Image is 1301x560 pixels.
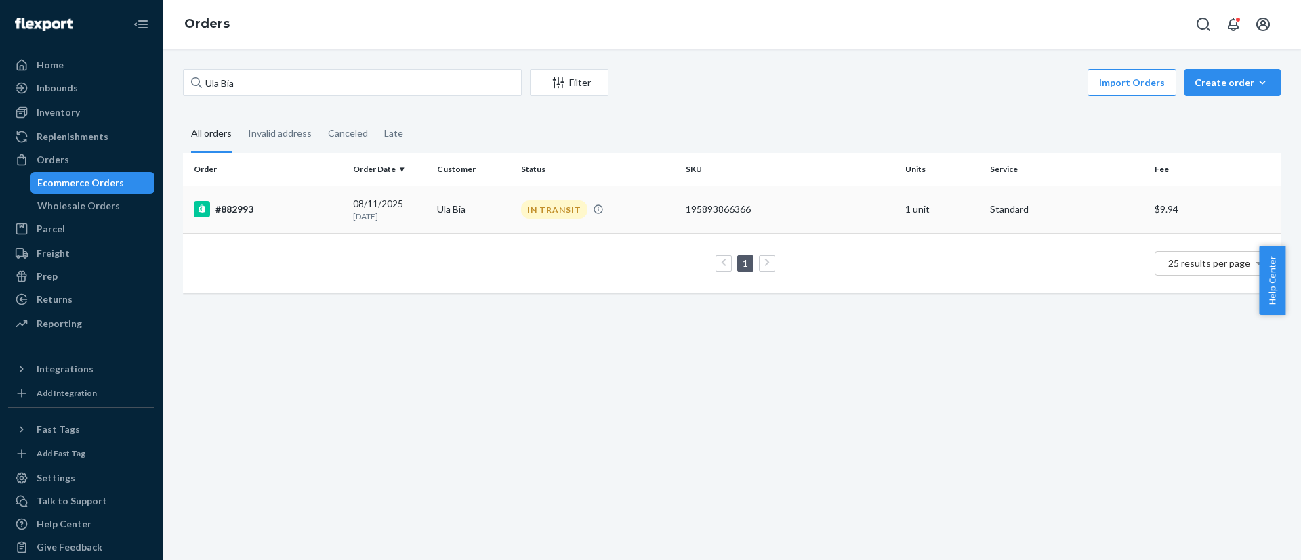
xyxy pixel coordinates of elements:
a: Inbounds [8,77,154,99]
div: Late [384,116,403,151]
div: Reporting [37,317,82,330]
button: Fast Tags [8,418,154,440]
a: Parcel [8,218,154,240]
a: Page 1 is your current page [740,257,751,269]
a: Help Center [8,513,154,535]
div: Wholesale Orders [37,199,120,213]
a: Home [8,54,154,76]
div: Freight [37,246,70,260]
div: Returns [37,293,73,306]
button: Help Center [1259,246,1285,315]
th: Order [183,153,348,186]
div: Prep [37,270,58,283]
div: Replenishments [37,130,108,144]
div: Add Integration [37,387,97,399]
a: Freight [8,242,154,264]
button: Import Orders [1088,69,1176,96]
a: Reporting [8,313,154,335]
div: Help Center [37,517,91,531]
div: Fast Tags [37,423,80,436]
a: Ecommerce Orders [30,172,155,194]
div: 08/11/2025 [353,197,426,222]
div: IN TRANSIT [521,200,587,219]
ol: breadcrumbs [173,5,241,44]
p: [DATE] [353,211,426,222]
div: Talk to Support [37,494,107,508]
button: Open notifications [1220,11,1247,38]
a: Replenishments [8,126,154,148]
a: Talk to Support [8,490,154,512]
div: #882993 [194,201,342,217]
div: Filter [531,76,608,89]
a: Settings [8,467,154,489]
div: Give Feedback [37,540,102,554]
a: Prep [8,265,154,287]
img: Flexport logo [15,18,73,31]
th: Status [516,153,680,186]
td: Ula Bia [432,186,516,233]
div: Parcel [37,222,65,236]
th: Order Date [348,153,432,186]
div: Inbounds [37,81,78,95]
div: Integrations [37,362,94,376]
button: Close Navigation [127,11,154,38]
a: Orders [184,16,230,31]
p: Standard [990,202,1144,216]
div: Inventory [37,106,80,119]
div: Settings [37,471,75,485]
a: Add Integration [8,385,154,402]
div: Create order [1195,76,1271,89]
button: Open account menu [1250,11,1277,38]
th: Service [985,153,1149,186]
button: Give Feedback [8,536,154,558]
th: Units [900,153,984,186]
div: Orders [37,153,69,167]
div: 195893866366 [686,202,894,216]
td: $9.94 [1149,186,1281,233]
th: SKU [680,153,900,186]
input: Search orders [183,69,522,96]
button: Open Search Box [1190,11,1217,38]
a: Add Fast Tag [8,446,154,462]
button: Integrations [8,358,154,380]
a: Returns [8,288,154,310]
button: Filter [530,69,608,96]
div: Canceled [328,116,368,151]
td: 1 unit [900,186,984,233]
div: Invalid address [248,116,312,151]
div: All orders [191,116,232,153]
a: Inventory [8,102,154,123]
th: Fee [1149,153,1281,186]
div: Add Fast Tag [37,448,85,459]
span: 25 results per page [1168,257,1250,269]
a: Wholesale Orders [30,195,155,217]
button: Create order [1184,69,1281,96]
div: Ecommerce Orders [37,176,124,190]
div: Home [37,58,64,72]
a: Orders [8,149,154,171]
div: Customer [437,163,510,175]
